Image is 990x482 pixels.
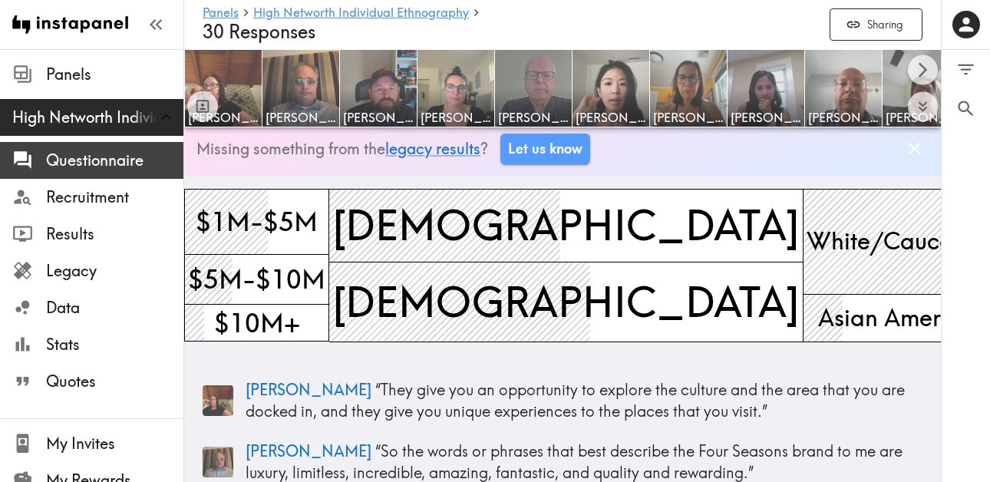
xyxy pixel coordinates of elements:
[196,138,488,160] p: Missing something from the ?
[246,380,371,399] span: [PERSON_NAME]
[498,109,569,126] span: [PERSON_NAME]
[421,109,491,126] span: [PERSON_NAME]
[46,64,183,85] span: Panels
[343,109,414,126] span: [PERSON_NAME]
[184,49,262,127] a: [PERSON_NAME]
[46,260,183,282] span: Legacy
[203,385,233,416] img: Panelist thumbnail
[653,109,724,126] span: [PERSON_NAME]
[187,91,218,121] button: Toggle between responses and questions
[728,49,805,127] a: [PERSON_NAME]
[830,8,922,41] button: Sharing
[900,134,929,163] button: Dismiss banner
[253,6,469,21] a: High Networth Individual Ethnography
[650,49,728,127] a: [PERSON_NAME]
[188,109,259,126] span: [PERSON_NAME]
[46,433,183,454] span: My Invites
[385,139,480,158] a: legacy results
[46,223,183,245] span: Results
[12,107,183,128] span: High Networth Individual Ethnography
[46,150,183,171] span: Questionnaire
[329,270,803,334] span: [DEMOGRAPHIC_DATA]
[805,49,883,127] a: [PERSON_NAME]
[942,50,990,89] button: Filter Responses
[262,49,340,127] a: [PERSON_NAME]
[495,49,573,127] a: [PERSON_NAME]
[46,297,183,319] span: Data
[340,49,417,127] a: [PERSON_NAME]
[576,109,646,126] span: [PERSON_NAME]
[46,334,183,355] span: Stats
[193,200,321,243] span: $1M-$5M
[46,371,183,392] span: Quotes
[46,187,183,208] span: Recruitment
[955,98,976,119] span: Search
[203,373,922,428] a: Panelist thumbnail[PERSON_NAME] “They give you an opportunity to explore the culture and the area...
[211,302,303,344] span: $10M+
[815,299,990,338] span: Asian American
[246,379,922,422] p: “ They give you an opportunity to explore the culture and the area that you are docked in, and th...
[731,109,801,126] span: [PERSON_NAME]
[246,441,371,461] span: [PERSON_NAME]
[185,258,328,300] span: $5M-$10M
[500,134,590,164] a: Let us know
[942,89,990,128] button: Search
[266,109,336,126] span: [PERSON_NAME]
[808,109,879,126] span: [PERSON_NAME]
[203,447,233,477] img: Panelist thumbnail
[955,59,976,80] span: Filter Responses
[908,55,938,85] button: Scroll right
[908,92,938,122] button: Expand to show all items
[203,6,239,21] a: Panels
[203,21,315,43] span: 30 Responses
[417,49,495,127] a: [PERSON_NAME]
[886,109,956,126] span: [PERSON_NAME]
[883,49,960,127] a: [PERSON_NAME]
[573,49,650,127] a: [PERSON_NAME]
[329,193,803,257] span: [DEMOGRAPHIC_DATA]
